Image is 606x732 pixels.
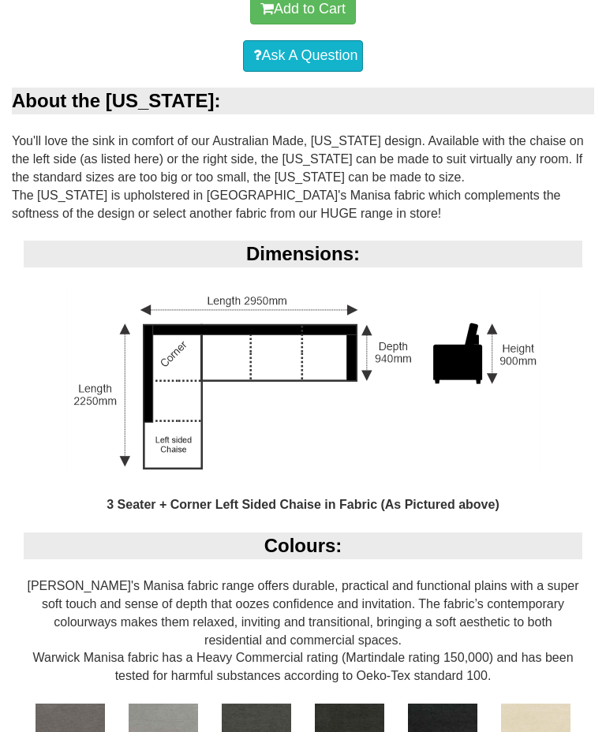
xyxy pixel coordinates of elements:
[24,241,582,267] div: Dimensions:
[66,286,540,478] img: 4 Seater Corner Chaise Right sided
[243,40,362,72] a: Ask A Question
[12,88,594,114] div: About the [US_STATE]:
[24,532,582,559] div: Colours:
[107,498,499,511] b: 3 Seater + Corner Left Sided Chaise in Fabric (As Pictured above)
